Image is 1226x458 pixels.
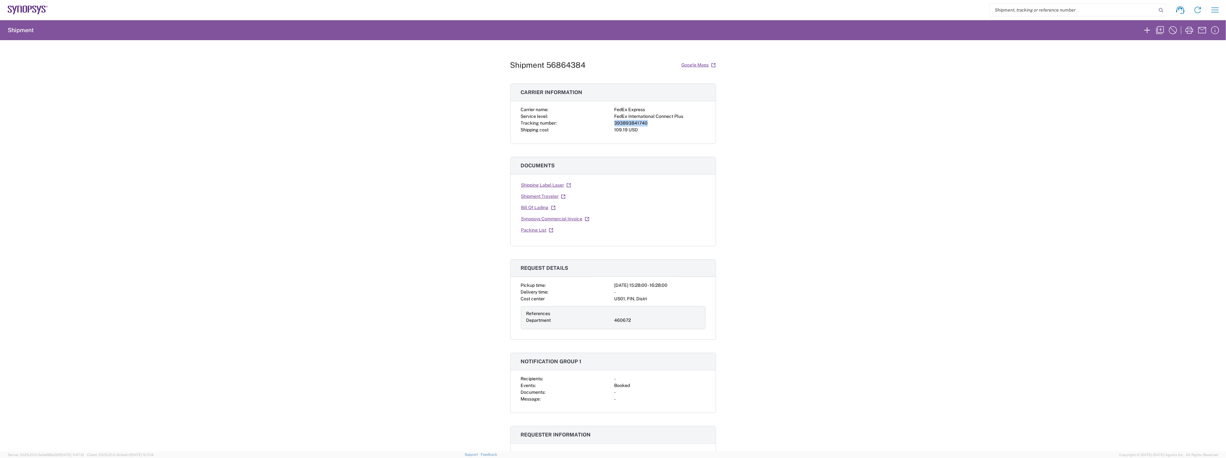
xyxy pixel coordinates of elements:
[521,283,546,288] span: Pickup time:
[521,396,541,401] span: Message:
[510,60,586,70] h1: Shipment 56864384
[521,107,549,112] span: Carrier name:
[521,376,543,381] span: Recipients:
[521,202,556,213] a: Bill Of Lading
[521,432,591,438] span: Requester information
[614,120,705,127] div: 393893841740
[614,113,705,120] div: FedEx International Connect Plus
[465,453,481,456] a: Support
[521,191,566,202] a: Shipment Traveler
[87,453,154,457] span: Client: 2025.20.0-8c6e0cf
[521,289,549,295] span: Delivery time:
[614,282,705,289] div: [DATE] 15:28:00 - 16:28:00
[521,296,545,301] span: Cost center
[526,311,550,316] span: References
[681,59,716,71] a: Google Maps
[521,114,548,119] span: Service level:
[521,89,583,95] span: Carrier information
[526,317,612,324] div: Department
[614,289,705,295] div: -
[521,127,549,132] span: Shipping cost
[990,4,1157,16] input: Shipment, tracking or reference number
[521,163,555,169] span: Documents
[521,213,590,225] a: Synopsys Commercial Invoice
[614,389,705,396] div: -
[521,390,546,395] span: Documents:
[614,375,705,382] div: -
[614,383,630,388] span: Booked
[521,120,557,126] span: Tracking number:
[521,451,560,458] span: [PERSON_NAME]
[614,127,705,133] div: 109.19 USD
[1119,452,1218,458] span: Copyright © [DATE]-[DATE] Agistix Inc., All Rights Reserved
[614,295,705,302] div: US01, FIN, Distri
[481,453,497,456] a: Feedback
[521,225,554,236] a: Packing List
[614,396,705,402] div: -
[614,106,705,113] div: FedEx Express
[521,383,536,388] span: Events:
[8,453,84,457] span: Server: 2025.20.0-5efa686e39f
[521,265,568,271] span: Request details
[521,180,571,191] a: Shipping Label Laser
[614,317,700,324] div: 460672
[131,453,154,457] span: [DATE] 12:11:14
[8,26,34,34] h2: Shipment
[60,453,84,457] span: [DATE] 11:47:12
[521,358,582,365] span: Notification group 1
